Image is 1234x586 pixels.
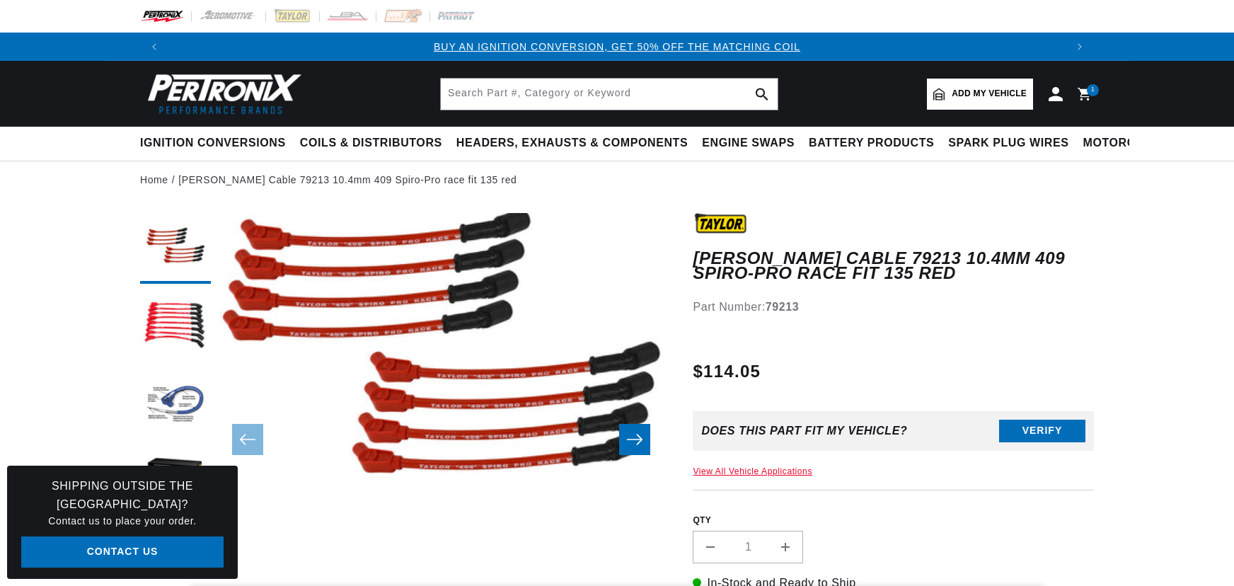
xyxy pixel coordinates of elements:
[941,127,1076,160] summary: Spark Plug Wires
[168,39,1066,54] div: Announcement
[140,33,168,61] button: Translation missing: en.sections.announcements.previous_announcement
[434,41,800,52] a: BUY AN IGNITION CONVERSION, GET 50% OFF THE MATCHING COIL
[441,79,778,110] input: Search Part #, Category or Keyword
[702,136,795,151] span: Engine Swaps
[1076,127,1175,160] summary: Motorcycle
[21,477,224,513] h3: Shipping Outside the [GEOGRAPHIC_DATA]?
[766,301,800,313] strong: 79213
[695,127,802,160] summary: Engine Swaps
[21,536,224,568] a: Contact Us
[293,127,449,160] summary: Coils & Distributors
[178,172,517,188] a: [PERSON_NAME] Cable 79213 10.4mm 409 Spiro-Pro race fit 135 red
[232,424,263,455] button: Slide left
[952,87,1027,100] span: Add my vehicle
[105,33,1129,61] slideshow-component: Translation missing: en.sections.announcements.announcement_bar
[693,251,1094,280] h1: [PERSON_NAME] Cable 79213 10.4mm 409 Spiro-Pro race fit 135 red
[999,420,1085,442] button: Verify
[140,447,211,517] button: Load image 4 in gallery view
[746,79,778,110] button: search button
[802,127,941,160] summary: Battery Products
[140,369,211,439] button: Load image 3 in gallery view
[140,291,211,362] button: Load image 2 in gallery view
[140,69,303,118] img: Pertronix
[456,136,688,151] span: Headers, Exhausts & Components
[300,136,442,151] span: Coils & Distributors
[449,127,695,160] summary: Headers, Exhausts & Components
[809,136,934,151] span: Battery Products
[140,172,168,188] a: Home
[927,79,1033,110] a: Add my vehicle
[21,513,224,529] p: Contact us to place your order.
[140,213,211,284] button: Load image 1 in gallery view
[1066,33,1094,61] button: Translation missing: en.sections.announcements.next_announcement
[168,39,1066,54] div: 1 of 3
[948,136,1068,151] span: Spark Plug Wires
[693,466,812,476] a: View All Vehicle Applications
[693,298,1094,316] div: Part Number:
[619,424,650,455] button: Slide right
[140,172,1094,188] nav: breadcrumbs
[140,136,286,151] span: Ignition Conversions
[693,515,1094,527] label: QTY
[693,359,761,384] span: $114.05
[1083,136,1167,151] span: Motorcycle
[701,425,907,437] div: Does This part fit My vehicle?
[140,127,293,160] summary: Ignition Conversions
[1091,84,1095,96] span: 1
